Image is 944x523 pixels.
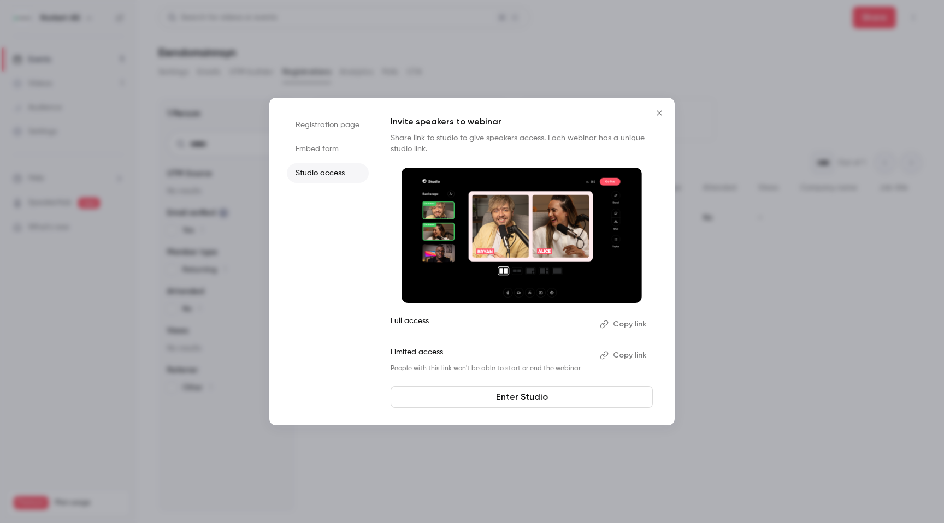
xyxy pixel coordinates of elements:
p: Invite speakers to webinar [391,115,653,128]
p: People with this link won't be able to start or end the webinar [391,364,591,373]
button: Close [648,102,670,124]
a: Enter Studio [391,386,653,408]
li: Studio access [287,163,369,183]
p: Full access [391,316,591,333]
li: Registration page [287,115,369,135]
li: Embed form [287,139,369,159]
button: Copy link [595,347,653,364]
p: Limited access [391,347,591,364]
img: Invite speakers to webinar [402,168,642,303]
p: Share link to studio to give speakers access. Each webinar has a unique studio link. [391,133,653,154]
button: Copy link [595,316,653,333]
